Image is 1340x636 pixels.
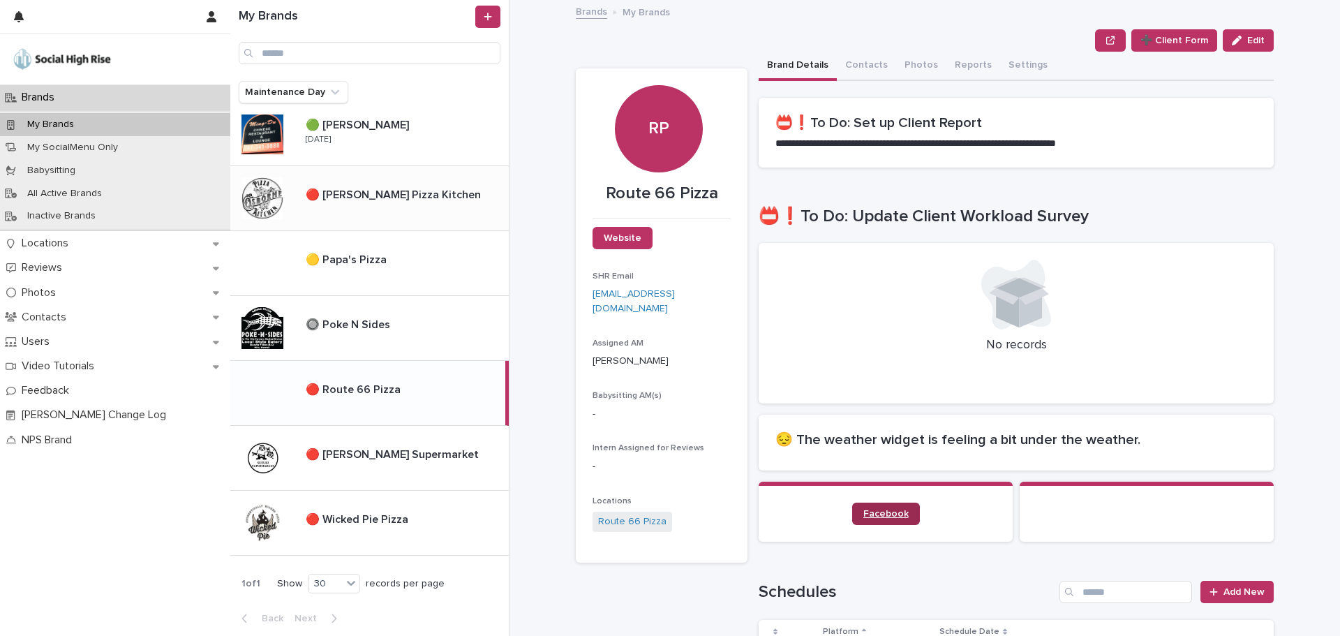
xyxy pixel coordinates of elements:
p: records per page [366,578,445,590]
span: Website [604,233,641,243]
span: Back [253,614,283,623]
p: [PERSON_NAME] [593,354,731,369]
p: Babysitting [16,165,87,177]
h1: My Brands [239,9,472,24]
p: My Brands [623,3,670,19]
p: Reviews [16,261,73,274]
button: Maintenance Day [239,81,348,103]
p: 1 of 1 [230,567,271,601]
button: Edit [1223,29,1274,52]
p: My Brands [16,119,85,131]
p: 🟡 Papa's Pizza [306,251,389,267]
p: My SocialMenu Only [16,142,129,154]
span: Locations [593,497,632,505]
span: SHR Email [593,272,634,281]
p: Photos [16,286,67,299]
a: Route 66 Pizza [598,515,667,529]
p: Show [277,578,302,590]
p: Users [16,335,61,348]
p: Feedback [16,384,80,397]
a: Brands [576,3,607,19]
a: 🔴 [PERSON_NAME] Pizza Kitchen🔴 [PERSON_NAME] Pizza Kitchen [230,166,509,231]
p: 🔴 [PERSON_NAME] Pizza Kitchen [306,186,484,202]
span: Edit [1247,36,1265,45]
span: Intern Assigned for Reviews [593,444,704,452]
a: 🔘 Poke N Sides🔘 Poke N Sides [230,296,509,361]
p: Brands [16,91,66,104]
span: Next [295,614,325,623]
img: o5DnuTxEQV6sW9jFYBBf [11,45,113,73]
p: NPS Brand [16,434,83,447]
a: 🔴 [PERSON_NAME] Supermarket🔴 [PERSON_NAME] Supermarket [230,426,509,491]
p: Inactive Brands [16,210,107,222]
button: Brand Details [759,52,837,81]
a: Facebook [852,503,920,525]
div: 30 [308,577,342,591]
p: Video Tutorials [16,360,105,373]
input: Search [239,42,500,64]
button: ➕ Client Form [1131,29,1217,52]
p: Route 66 Pizza [593,184,731,204]
p: No records [775,338,1257,353]
a: [EMAIL_ADDRESS][DOMAIN_NAME] [593,289,675,313]
input: Search [1059,581,1192,603]
p: 🔴 [PERSON_NAME] Supermarket [306,445,482,461]
a: 🟢 [PERSON_NAME]🟢 [PERSON_NAME] [DATE] [230,101,509,166]
h2: 📛❗To Do: Set up Client Report [775,114,1257,131]
p: All Active Brands [16,188,113,200]
button: Contacts [837,52,896,81]
span: ➕ Client Form [1140,34,1208,47]
button: Reports [946,52,1000,81]
p: 🔘 Poke N Sides [306,316,393,332]
span: Facebook [863,509,909,519]
a: Website [593,227,653,249]
a: 🔴 Route 66 Pizza🔴 Route 66 Pizza [230,361,509,426]
span: Assigned AM [593,339,643,348]
p: 🔴 Route 66 Pizza [306,380,403,397]
p: [PERSON_NAME] Change Log [16,408,177,422]
span: Add New [1223,587,1265,597]
span: Babysitting AM(s) [593,392,662,400]
a: 🟡 Papa's Pizza🟡 Papa's Pizza [230,231,509,296]
button: Next [289,612,348,625]
h1: Schedules [759,582,1054,602]
p: 🔴 Wicked Pie Pizza [306,510,411,526]
a: Add New [1200,581,1274,603]
p: - [593,459,731,474]
p: 🟢 [PERSON_NAME] [306,116,412,132]
h2: 😔 The weather widget is feeling a bit under the weather. [775,431,1257,448]
button: Back [230,612,289,625]
div: RP [615,31,702,139]
button: Settings [1000,52,1056,81]
p: Locations [16,237,80,250]
button: Photos [896,52,946,81]
p: - [593,407,731,422]
a: 🔴 Wicked Pie Pizza🔴 Wicked Pie Pizza [230,491,509,556]
p: Contacts [16,311,77,324]
p: [DATE] [306,135,331,145]
h1: 📛❗To Do: Update Client Workload Survey [759,207,1274,227]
